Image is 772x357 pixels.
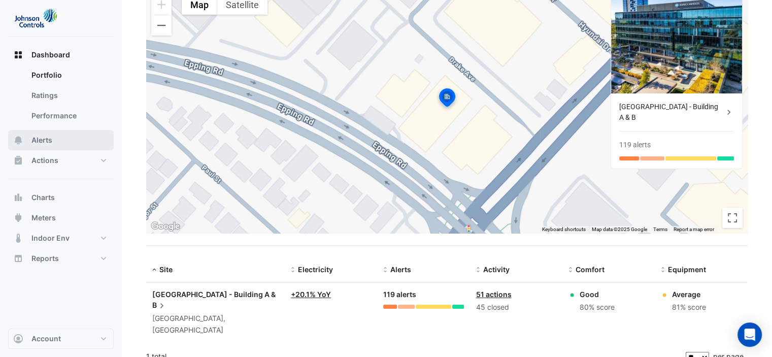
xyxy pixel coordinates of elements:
button: Actions [8,150,114,171]
div: Average [672,289,706,300]
img: Google [149,220,182,233]
span: Alerts [31,135,52,145]
a: 51 actions [476,290,512,299]
app-icon: Alerts [13,135,23,145]
span: Account [31,334,61,344]
app-icon: Dashboard [13,50,23,60]
span: B [152,300,167,311]
div: Good [580,289,615,300]
div: 119 alerts [383,289,463,301]
a: Open this area in Google Maps (opens a new window) [149,220,182,233]
button: Meters [8,208,114,228]
app-icon: Charts [13,192,23,203]
div: 119 alerts [619,140,651,150]
span: Activity [483,265,510,274]
span: Map data ©2025 Google [592,226,647,232]
button: Alerts [8,130,114,150]
div: [GEOGRAPHIC_DATA] - Building A & B [619,102,724,123]
button: Reports [8,248,114,269]
button: Account [8,329,114,349]
span: Indoor Env [31,233,70,243]
span: Charts [31,192,55,203]
a: Portfolio [23,65,114,85]
a: +20.1% YoY [291,290,331,299]
div: Open Intercom Messenger [737,322,762,347]
div: [GEOGRAPHIC_DATA], [GEOGRAPHIC_DATA] [152,313,279,336]
span: Site [159,265,173,274]
button: Charts [8,187,114,208]
span: [GEOGRAPHIC_DATA] - Building A & [152,290,276,299]
span: Actions [31,155,58,166]
div: 81% score [672,302,706,313]
a: Terms (opens in new tab) [653,226,667,232]
span: Reports [31,253,59,264]
span: Electricity [298,265,333,274]
span: Comfort [576,265,605,274]
app-icon: Meters [13,213,23,223]
button: Dashboard [8,45,114,65]
app-icon: Actions [13,155,23,166]
button: Keyboard shortcuts [542,226,586,233]
a: Report a map error [674,226,714,232]
button: Toggle fullscreen view [722,208,743,228]
div: 80% score [580,302,615,313]
a: Ratings [23,85,114,106]
img: Company Logo [12,8,58,28]
span: Alerts [390,265,411,274]
span: Equipment [668,265,706,274]
a: Performance [23,106,114,126]
span: Meters [31,213,56,223]
div: 45 closed [476,302,556,313]
img: site-pin-selected.svg [436,87,458,111]
span: Dashboard [31,50,70,60]
button: Zoom out [151,15,172,36]
app-icon: Reports [13,253,23,264]
div: Dashboard [8,65,114,130]
button: Indoor Env [8,228,114,248]
app-icon: Indoor Env [13,233,23,243]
